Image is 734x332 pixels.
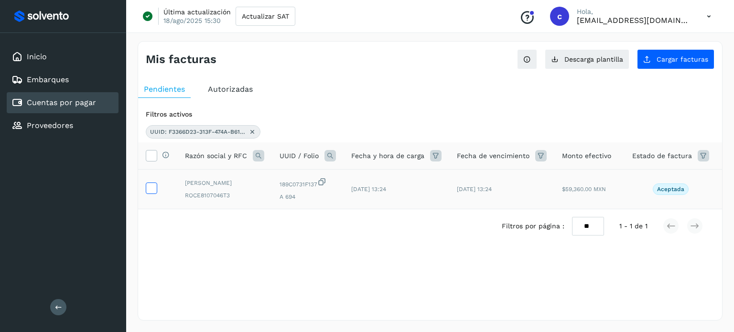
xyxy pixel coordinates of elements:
[150,128,246,136] span: UUID: F3366D23-313F-474A-B610-189C0731F137
[185,191,264,200] span: ROCE8107046T3
[457,151,529,161] span: Fecha de vencimiento
[7,69,119,90] div: Embarques
[619,221,648,231] span: 1 - 1 de 1
[242,13,289,20] span: Actualizar SAT
[7,46,119,67] div: Inicio
[27,121,73,130] a: Proveedores
[351,151,424,161] span: Fecha y hora de carga
[657,56,708,63] span: Cargar facturas
[637,49,714,69] button: Cargar facturas
[280,151,319,161] span: UUID / Folio
[577,8,691,16] p: Hola,
[185,151,247,161] span: Razón social y RFC
[564,56,623,63] span: Descarga plantilla
[163,16,221,25] p: 18/ago/2025 15:30
[632,151,692,161] span: Estado de factura
[280,177,336,189] span: 189C0731F137
[27,75,69,84] a: Embarques
[27,98,96,107] a: Cuentas por pagar
[185,179,264,187] span: [PERSON_NAME]
[280,193,336,201] span: A 694
[163,8,231,16] p: Última actualización
[502,221,564,231] span: Filtros por página :
[657,186,684,193] p: Aceptada
[236,7,295,26] button: Actualizar SAT
[577,16,691,25] p: cxp1@53cargo.com
[7,115,119,136] div: Proveedores
[7,92,119,113] div: Cuentas por pagar
[457,186,492,193] span: [DATE] 13:24
[144,85,185,94] span: Pendientes
[146,125,260,139] div: UUID: F3366D23-313F-474A-B610-189C0731F137
[545,49,629,69] button: Descarga plantilla
[351,186,386,193] span: [DATE] 13:24
[146,109,714,119] div: Filtros activos
[562,151,611,161] span: Monto efectivo
[27,52,47,61] a: Inicio
[208,85,253,94] span: Autorizadas
[562,186,606,193] span: $59,360.00 MXN
[146,53,216,66] h4: Mis facturas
